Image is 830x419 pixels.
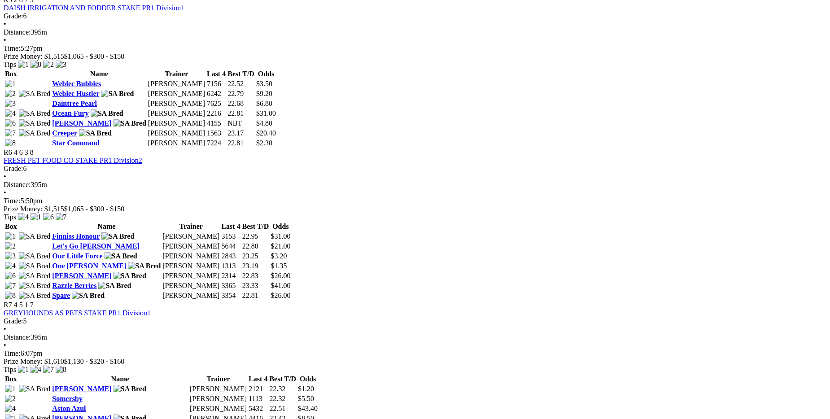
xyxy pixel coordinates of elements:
span: $4.80 [256,119,272,127]
td: 3354 [221,291,240,300]
th: Odds [256,70,276,79]
a: Somersby [52,395,83,402]
td: 7156 [206,79,226,88]
td: 22.81 [242,291,270,300]
span: $1,065 - $300 - $150 [64,52,125,60]
td: [PERSON_NAME] [148,109,205,118]
td: 22.81 [227,109,255,118]
div: Prize Money: $1,515 [4,52,826,61]
td: [PERSON_NAME] [162,242,220,251]
img: SA Bred [128,262,161,270]
td: [PERSON_NAME] [148,119,205,128]
td: 22.52 [227,79,255,88]
img: SA Bred [105,252,137,260]
img: SA Bred [19,109,51,118]
span: $1.20 [298,385,314,393]
img: 4 [5,262,16,270]
td: [PERSON_NAME] [148,79,205,88]
img: SA Bred [19,252,51,260]
td: 2121 [248,384,268,393]
td: 1563 [206,129,226,138]
span: Box [5,223,17,230]
td: 7625 [206,99,226,108]
td: 22.95 [242,232,270,241]
img: SA Bred [19,272,51,280]
div: 6:07pm [4,349,826,358]
img: 6 [43,213,54,221]
td: 23.17 [227,129,255,138]
a: Creeper [52,129,77,137]
th: Odds [270,222,291,231]
span: 4 6 3 8 [14,148,34,156]
img: SA Bred [19,129,51,137]
div: Prize Money: $1,515 [4,205,826,213]
th: Name [52,222,161,231]
span: $5.50 [298,395,314,402]
img: SA Bred [114,385,146,393]
span: $43.40 [298,405,318,412]
td: [PERSON_NAME] [162,262,220,271]
img: 6 [5,119,16,127]
span: Grade: [4,165,23,172]
a: DAISH IRRIGATION AND FODDER STAKE PR1 Division1 [4,4,184,12]
img: 7 [43,366,54,374]
span: Time: [4,349,21,357]
img: 8 [5,139,16,147]
td: 3153 [221,232,240,241]
img: 4 [5,405,16,413]
div: Prize Money: $1,610 [4,358,826,366]
td: 22.51 [269,404,297,413]
span: $2.30 [256,139,272,147]
td: 23.19 [242,262,270,271]
img: SA Bred [19,232,51,240]
span: $1,130 - $320 - $160 [64,358,125,365]
td: 22.79 [227,89,255,98]
img: 1 [5,232,16,240]
th: Trainer [162,222,220,231]
td: 3365 [221,281,240,290]
span: $31.00 [256,109,276,117]
a: Weblec Bubbles [52,80,101,87]
span: • [4,36,6,44]
img: 4 [5,109,16,118]
img: 6 [5,272,16,280]
td: [PERSON_NAME] [162,291,220,300]
a: [PERSON_NAME] [52,119,111,127]
img: SA Bred [114,272,146,280]
img: 1 [5,80,16,88]
td: 22.83 [242,271,270,280]
a: Finniss Honour [52,232,100,240]
span: $20.40 [256,129,276,137]
span: R7 [4,301,12,309]
img: 8 [5,292,16,300]
img: 1 [18,366,29,374]
span: Box [5,375,17,383]
a: Let's Go [PERSON_NAME] [52,242,140,250]
img: SA Bred [114,119,146,127]
img: 1 [18,61,29,69]
span: $9.20 [256,90,272,97]
img: SA Bred [19,119,51,127]
td: 1313 [221,262,240,271]
span: • [4,173,6,180]
img: SA Bred [72,292,105,300]
img: SA Bred [101,232,134,240]
span: Tips [4,213,16,221]
td: 5644 [221,242,240,251]
span: $26.00 [271,292,290,299]
td: 22.80 [242,242,270,251]
a: Daintree Pearl [52,100,97,107]
span: $3.20 [271,252,287,260]
img: SA Bred [79,129,112,137]
img: SA Bred [19,292,51,300]
th: Last 4 [221,222,240,231]
td: 22.32 [269,384,297,393]
th: Name [52,375,188,384]
img: SA Bred [19,282,51,290]
td: [PERSON_NAME] [148,129,205,138]
img: 3 [5,252,16,260]
td: [PERSON_NAME] [189,404,247,413]
td: 22.32 [269,394,297,403]
img: 7 [5,129,16,137]
div: 395m [4,181,826,189]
